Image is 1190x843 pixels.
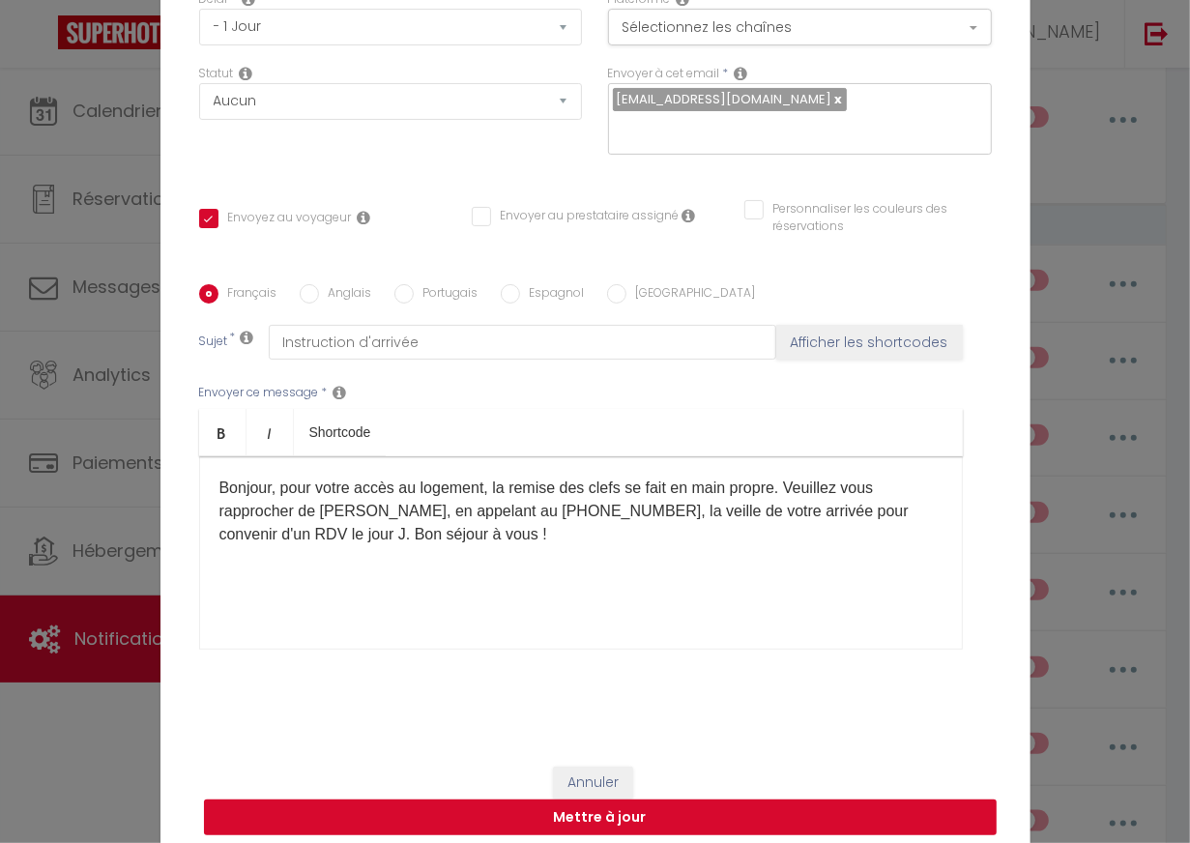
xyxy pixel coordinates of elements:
[682,208,696,223] i: Envoyer au prestataire si il est assigné
[199,456,963,650] div: Bonjour, pour votre accès au logement, la remise des clefs se fait en main propre. Veuillez vous ...
[776,325,963,360] button: Afficher les shortcodes
[241,330,254,345] i: Subject
[553,767,633,799] button: Annuler
[608,65,720,83] label: Envoyer à cet email
[247,409,294,455] a: Italic
[626,284,756,305] label: [GEOGRAPHIC_DATA]
[414,284,479,305] label: Portugais
[199,333,228,353] label: Sujet
[334,385,347,400] i: Message
[617,90,832,108] span: [EMAIL_ADDRESS][DOMAIN_NAME]
[199,409,247,455] a: Bold
[218,209,352,230] label: Envoyez au voyageur
[204,799,997,836] button: Mettre à jour
[199,65,234,83] label: Statut
[608,9,992,45] button: Sélectionnez les chaînes
[218,284,277,305] label: Français
[199,384,319,402] label: Envoyer ce message
[319,284,372,305] label: Anglais
[358,210,371,225] i: Envoyer au voyageur
[240,66,253,81] i: Booking status
[294,409,387,455] a: Shortcode
[15,8,73,66] button: Ouvrir le widget de chat LiveChat
[735,66,748,81] i: Recipient
[520,284,585,305] label: Espagnol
